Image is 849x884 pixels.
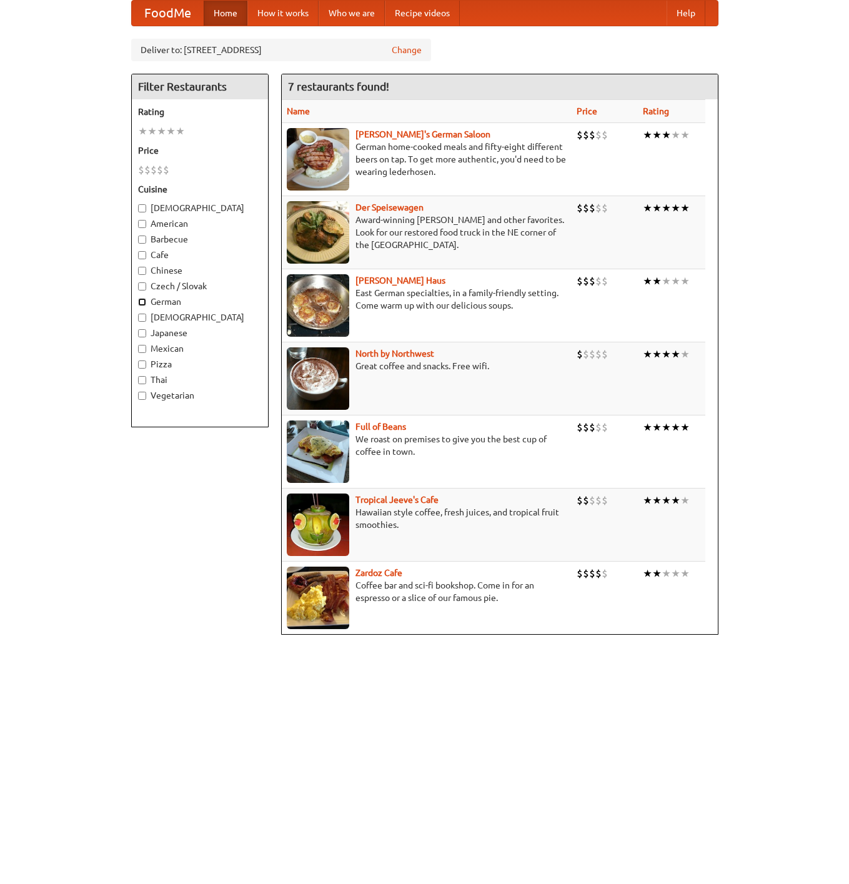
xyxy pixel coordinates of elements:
li: $ [602,420,608,434]
li: $ [583,128,589,142]
li: ★ [652,347,662,361]
a: FoodMe [132,1,204,26]
p: We roast on premises to give you the best cup of coffee in town. [287,433,567,458]
label: German [138,295,262,308]
input: Czech / Slovak [138,282,146,291]
li: $ [583,201,589,215]
input: American [138,220,146,228]
li: $ [595,201,602,215]
li: ★ [138,124,147,138]
input: Pizza [138,360,146,369]
label: Japanese [138,327,262,339]
li: $ [602,274,608,288]
input: [DEMOGRAPHIC_DATA] [138,204,146,212]
li: ★ [652,494,662,507]
img: zardoz.jpg [287,567,349,629]
h5: Rating [138,106,262,118]
div: Deliver to: [STREET_ADDRESS] [131,39,431,61]
input: German [138,298,146,306]
a: Full of Beans [355,422,406,432]
li: $ [157,163,163,177]
li: ★ [671,274,680,288]
li: $ [595,274,602,288]
li: ★ [662,567,671,580]
h4: Filter Restaurants [132,74,268,99]
li: $ [144,163,151,177]
p: German home-cooked meals and fifty-eight different beers on tap. To get more authentic, you'd nee... [287,141,567,178]
a: Recipe videos [385,1,460,26]
li: $ [602,494,608,507]
label: Thai [138,374,262,386]
li: ★ [662,274,671,288]
label: [DEMOGRAPHIC_DATA] [138,202,262,214]
li: ★ [643,567,652,580]
label: Czech / Slovak [138,280,262,292]
li: ★ [652,420,662,434]
a: Zardoz Cafe [355,568,402,578]
input: Thai [138,376,146,384]
li: $ [577,567,583,580]
li: $ [602,201,608,215]
a: Help [667,1,705,26]
li: $ [583,567,589,580]
a: Home [204,1,247,26]
ng-pluralize: 7 restaurants found! [288,81,389,92]
li: ★ [680,420,690,434]
li: ★ [671,420,680,434]
h5: Price [138,144,262,157]
li: $ [577,274,583,288]
label: Cafe [138,249,262,261]
input: Vegetarian [138,392,146,400]
li: ★ [652,128,662,142]
li: $ [577,420,583,434]
h5: Cuisine [138,183,262,196]
li: $ [595,494,602,507]
a: Tropical Jeeve's Cafe [355,495,439,505]
label: [DEMOGRAPHIC_DATA] [138,311,262,324]
li: $ [138,163,144,177]
li: ★ [652,274,662,288]
li: $ [163,163,169,177]
li: ★ [643,494,652,507]
img: north.jpg [287,347,349,410]
li: $ [577,128,583,142]
li: $ [602,567,608,580]
a: Change [392,44,422,56]
label: Barbecue [138,233,262,246]
a: North by Northwest [355,349,434,359]
li: ★ [643,128,652,142]
li: $ [602,128,608,142]
input: Cafe [138,251,146,259]
li: ★ [166,124,176,138]
li: ★ [662,420,671,434]
p: Award-winning [PERSON_NAME] and other favorites. Look for our restored food truck in the NE corne... [287,214,567,251]
input: Chinese [138,267,146,275]
img: esthers.jpg [287,128,349,191]
p: Hawaiian style coffee, fresh juices, and tropical fruit smoothies. [287,506,567,531]
li: ★ [680,347,690,361]
li: ★ [671,201,680,215]
b: [PERSON_NAME] Haus [355,276,445,286]
label: American [138,217,262,230]
li: $ [577,494,583,507]
li: $ [589,201,595,215]
li: ★ [680,567,690,580]
li: ★ [662,494,671,507]
li: ★ [157,124,166,138]
a: Name [287,106,310,116]
input: Mexican [138,345,146,353]
input: Japanese [138,329,146,337]
li: ★ [662,201,671,215]
label: Vegetarian [138,389,262,402]
img: beans.jpg [287,420,349,483]
li: $ [589,567,595,580]
img: jeeves.jpg [287,494,349,556]
li: $ [589,347,595,361]
a: Der Speisewagen [355,202,424,212]
li: $ [602,347,608,361]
